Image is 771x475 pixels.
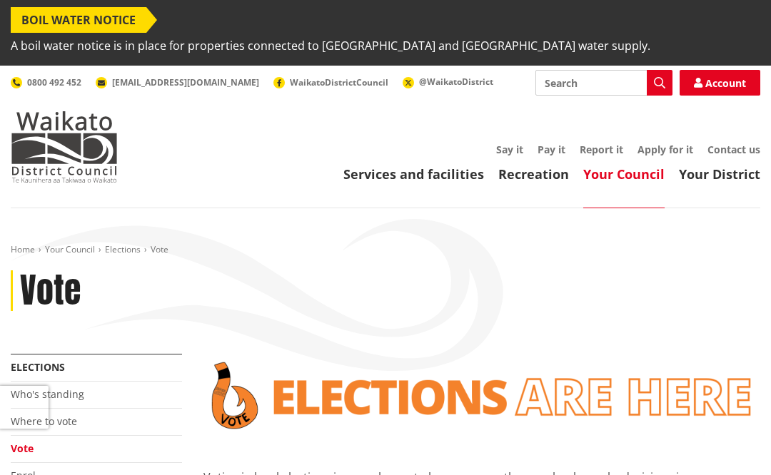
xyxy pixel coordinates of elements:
img: Vote banner transparent [203,354,760,437]
a: WaikatoDistrictCouncil [273,76,388,88]
a: Report it [580,143,623,156]
img: Waikato District Council - Te Kaunihera aa Takiwaa o Waikato [11,111,118,183]
a: @WaikatoDistrict [403,76,493,88]
a: Pay it [538,143,565,156]
span: 0800 492 452 [27,76,81,88]
a: Services and facilities [343,165,484,183]
a: Recreation [498,165,569,183]
a: 0800 492 452 [11,76,81,88]
input: Search input [535,70,672,96]
h1: Vote [20,270,81,312]
a: Account [680,70,760,96]
span: [EMAIL_ADDRESS][DOMAIN_NAME] [112,76,259,88]
span: WaikatoDistrictCouncil [290,76,388,88]
a: Vote [11,441,34,455]
span: BOIL WATER NOTICE [11,7,146,33]
span: Vote [151,243,168,255]
a: Apply for it [638,143,693,156]
nav: breadcrumb [11,244,760,256]
a: Your Council [45,243,95,255]
a: Elections [11,360,65,374]
a: Say it [496,143,523,156]
a: Home [11,243,35,255]
a: Your District [679,165,760,183]
a: Your Council [583,165,665,183]
span: @WaikatoDistrict [419,76,493,88]
a: Elections [105,243,141,255]
a: [EMAIL_ADDRESS][DOMAIN_NAME] [96,76,259,88]
a: Contact us [707,143,760,156]
span: A boil water notice is in place for properties connected to [GEOGRAPHIC_DATA] and [GEOGRAPHIC_DAT... [11,33,650,58]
